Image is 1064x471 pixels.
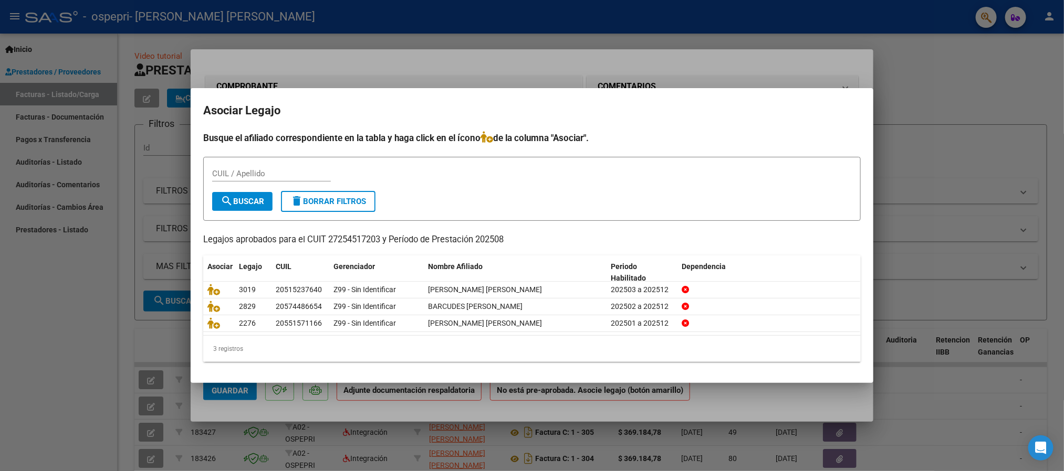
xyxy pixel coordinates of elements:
[424,255,607,290] datatable-header-cell: Nombre Afiliado
[611,301,673,313] div: 202502 a 202512
[333,262,375,271] span: Gerenciador
[276,317,322,329] div: 20551571166
[203,233,861,247] p: Legajos aprobados para el CUIT 27254517203 y Período de Prestación 202508
[203,336,861,362] div: 3 registros
[611,317,673,329] div: 202501 a 202512
[677,255,860,290] datatable-header-cell: Dependencia
[611,284,673,296] div: 202503 a 202512
[333,302,396,311] span: Z99 - Sin Identificar
[203,255,235,290] datatable-header-cell: Asociar
[239,302,256,311] span: 2829
[428,262,483,271] span: Nombre Afiliado
[239,319,256,327] span: 2276
[221,197,264,206] span: Buscar
[290,197,366,206] span: Borrar Filtros
[276,284,322,296] div: 20515237640
[212,192,273,211] button: Buscar
[239,262,262,271] span: Legajo
[607,255,677,290] datatable-header-cell: Periodo Habilitado
[428,302,523,311] span: BARCUDES NACHO BASTIAN
[221,195,233,207] mat-icon: search
[207,262,233,271] span: Asociar
[272,255,329,290] datatable-header-cell: CUIL
[281,191,375,212] button: Borrar Filtros
[203,131,861,145] h4: Busque el afiliado correspondiente en la tabla y haga click en el ícono de la columna "Asociar".
[276,301,322,313] div: 20574486654
[235,255,272,290] datatable-header-cell: Legajo
[1028,435,1053,461] div: Open Intercom Messenger
[333,319,396,327] span: Z99 - Sin Identificar
[611,262,646,283] span: Periodo Habilitado
[428,319,542,327] span: PELLIZA GUTIERREZ LEON AGUSTIN
[276,262,291,271] span: CUIL
[329,255,424,290] datatable-header-cell: Gerenciador
[203,101,861,121] h2: Asociar Legajo
[290,195,303,207] mat-icon: delete
[428,285,542,294] span: SORIA SANTIAGO TOMAS
[682,262,726,271] span: Dependencia
[239,285,256,294] span: 3019
[333,285,396,294] span: Z99 - Sin Identificar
